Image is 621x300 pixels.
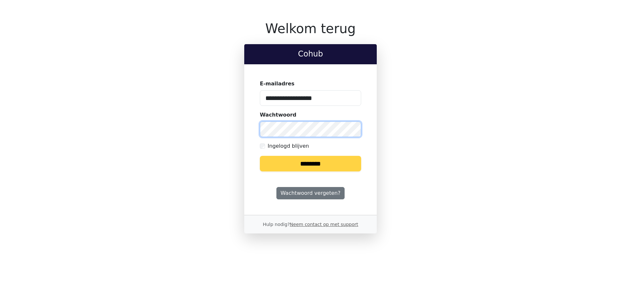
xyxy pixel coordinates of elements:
[263,222,358,227] small: Hulp nodig?
[260,111,297,119] label: Wachtwoord
[290,222,358,227] a: Neem contact op met support
[260,80,295,88] label: E-mailadres
[244,21,377,36] h1: Welkom terug
[268,142,309,150] label: Ingelogd blijven
[276,187,345,199] a: Wachtwoord vergeten?
[249,49,372,59] h2: Cohub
